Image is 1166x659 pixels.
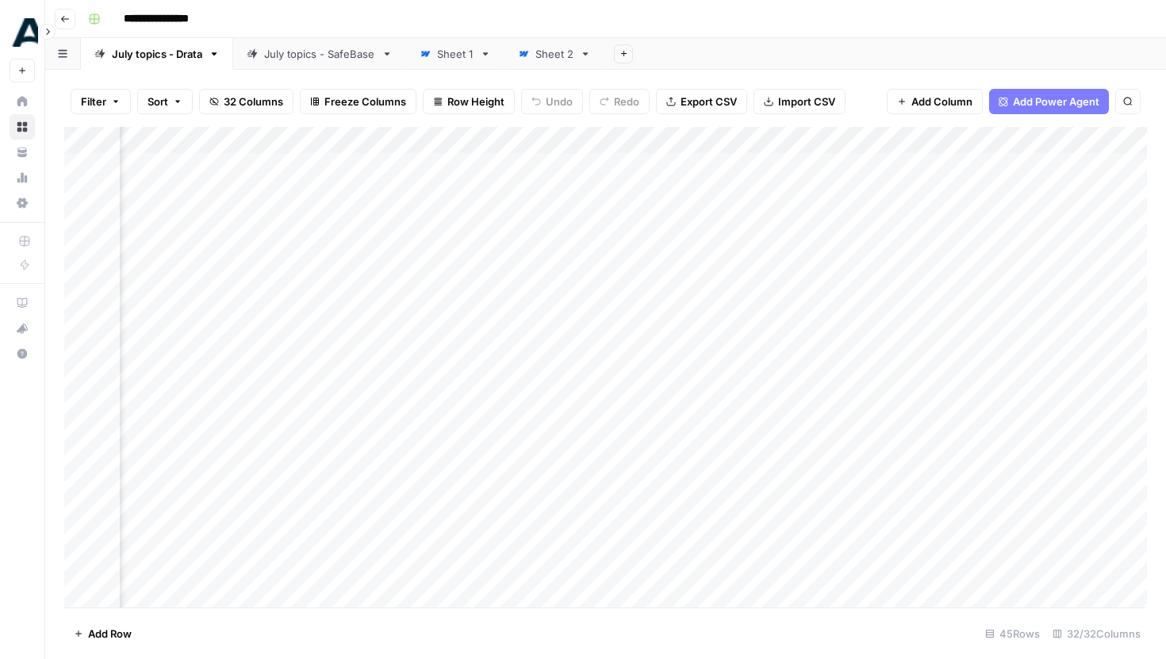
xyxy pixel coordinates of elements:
[10,316,34,340] div: What's new?
[300,89,416,114] button: Freeze Columns
[911,94,972,109] span: Add Column
[148,94,168,109] span: Sort
[10,114,35,140] a: Browse
[778,94,835,109] span: Import CSV
[264,46,375,62] div: July topics - SafeBase
[521,89,583,114] button: Undo
[447,94,504,109] span: Row Height
[437,46,474,62] div: Sheet 1
[81,38,233,70] a: July topics - Drata
[10,341,35,366] button: Help + Support
[681,94,737,109] span: Export CSV
[112,46,202,62] div: July topics - Drata
[199,89,293,114] button: 32 Columns
[64,621,141,646] button: Add Row
[224,94,283,109] span: 32 Columns
[324,94,406,109] span: Freeze Columns
[546,94,573,109] span: Undo
[10,13,35,52] button: Workspace: Drata
[10,316,35,341] button: What's new?
[887,89,983,114] button: Add Column
[10,190,35,216] a: Settings
[10,165,35,190] a: Usage
[656,89,747,114] button: Export CSV
[233,38,406,70] a: July topics - SafeBase
[1013,94,1099,109] span: Add Power Agent
[10,290,35,316] a: AirOps Academy
[10,140,35,165] a: Your Data
[137,89,193,114] button: Sort
[88,626,132,642] span: Add Row
[504,38,604,70] a: Sheet 2
[614,94,639,109] span: Redo
[81,94,106,109] span: Filter
[71,89,131,114] button: Filter
[406,38,504,70] a: Sheet 1
[589,89,650,114] button: Redo
[979,621,1046,646] div: 45 Rows
[10,89,35,114] a: Home
[989,89,1109,114] button: Add Power Agent
[754,89,846,114] button: Import CSV
[535,46,573,62] div: Sheet 2
[10,18,38,47] img: Drata Logo
[423,89,515,114] button: Row Height
[1046,621,1147,646] div: 32/32 Columns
